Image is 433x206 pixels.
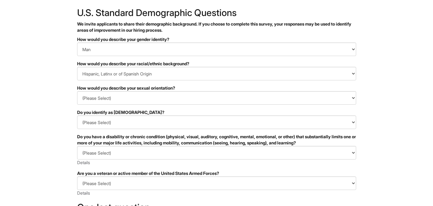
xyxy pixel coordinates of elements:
[77,85,356,91] div: How would you describe your sexual orientation?
[77,21,356,33] p: We invite applicants to share their demographic background. If you choose to complete this survey...
[77,176,356,190] select: Are you a veteran or active member of the United States Armed Forces?
[77,61,356,67] div: How would you describe your racial/ethnic background?
[77,8,356,18] h2: U.S. Standard Demographic Questions
[77,42,356,56] select: How would you describe your gender identity?
[77,170,356,176] div: Are you a veteran or active member of the United States Armed Forces?
[77,67,356,80] select: How would you describe your racial/ethnic background?
[77,134,356,146] div: Do you have a disability or chronic condition (physical, visual, auditory, cognitive, mental, emo...
[77,146,356,160] select: Do you have a disability or chronic condition (physical, visual, auditory, cognitive, mental, emo...
[77,160,90,165] a: Details
[77,190,90,196] a: Details
[77,115,356,129] select: Do you identify as transgender?
[77,91,356,105] select: How would you describe your sexual orientation?
[77,36,356,42] div: How would you describe your gender identity?
[77,109,356,115] div: Do you identify as [DEMOGRAPHIC_DATA]?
